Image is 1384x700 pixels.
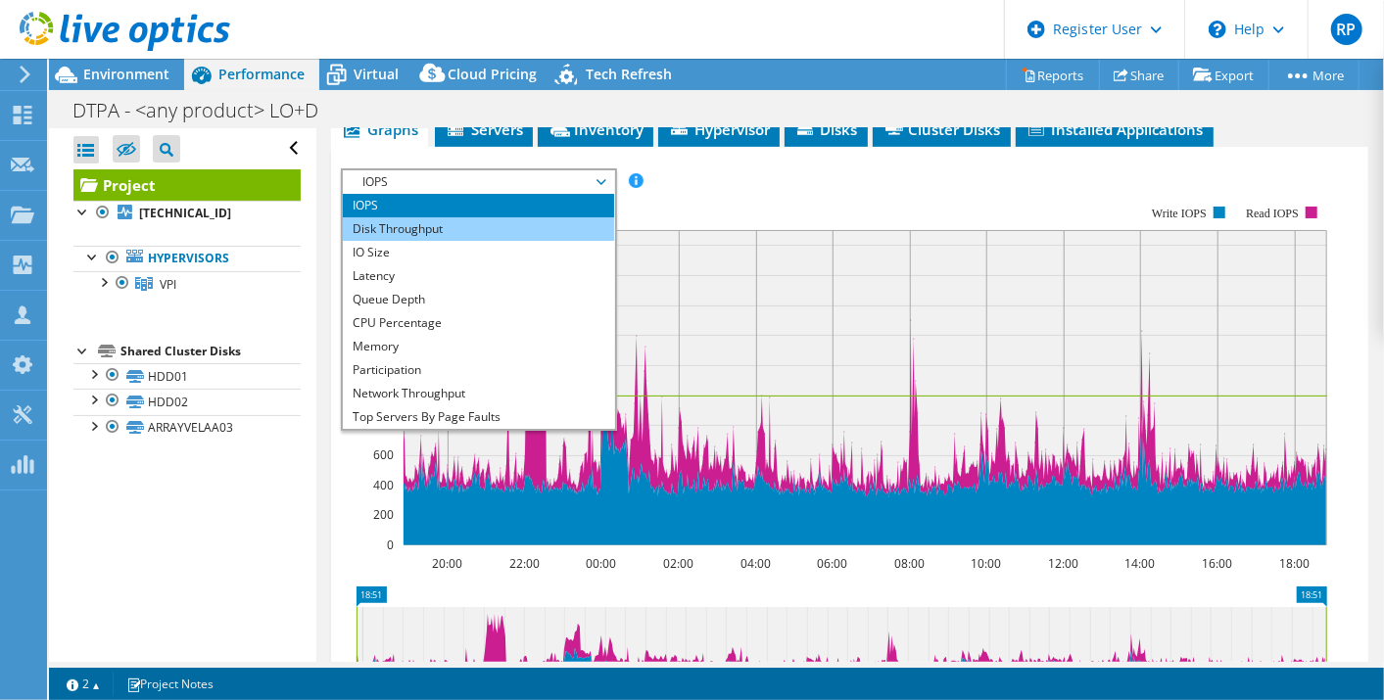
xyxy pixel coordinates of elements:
[73,363,301,389] a: HDD01
[448,65,537,83] span: Cloud Pricing
[548,119,644,139] span: Inventory
[740,555,771,572] text: 04:00
[373,446,394,463] text: 600
[139,205,231,221] b: [TECHNICAL_ID]
[1279,555,1310,572] text: 18:00
[1026,119,1204,139] span: Installed Applications
[343,241,614,264] li: IO Size
[668,119,770,139] span: Hypervisor
[1202,555,1232,572] text: 16:00
[883,119,1001,139] span: Cluster Disks
[343,264,614,288] li: Latency
[445,119,523,139] span: Servers
[1268,60,1360,90] a: More
[1246,207,1299,220] text: Read IOPS
[432,555,462,572] text: 20:00
[83,65,169,83] span: Environment
[1331,14,1362,45] span: RP
[373,506,394,523] text: 200
[1152,207,1207,220] text: Write IOPS
[1099,60,1179,90] a: Share
[120,340,301,363] div: Shared Cluster Disks
[218,65,305,83] span: Performance
[343,311,614,335] li: CPU Percentage
[343,217,614,241] li: Disk Throughput
[894,555,925,572] text: 08:00
[586,555,616,572] text: 00:00
[64,100,349,121] h1: DTPA - <any product> LO+D
[341,119,418,139] span: Graphs
[343,382,614,405] li: Network Throughput
[354,65,399,83] span: Virtual
[794,119,858,139] span: Disks
[586,65,672,83] span: Tech Refresh
[73,415,301,441] a: ARRAYVELAA03
[343,405,614,429] li: Top Servers By Page Faults
[1006,60,1100,90] a: Reports
[343,358,614,382] li: Participation
[1178,60,1269,90] a: Export
[73,271,301,297] a: VPI
[343,288,614,311] li: Queue Depth
[113,672,227,696] a: Project Notes
[387,537,394,553] text: 0
[343,194,614,217] li: IOPS
[160,276,176,293] span: VPI
[663,555,693,572] text: 02:00
[53,672,114,696] a: 2
[353,170,604,194] span: IOPS
[73,169,301,201] a: Project
[1209,21,1226,38] svg: \n
[817,555,847,572] text: 06:00
[73,389,301,414] a: HDD02
[971,555,1001,572] text: 10:00
[73,201,301,226] a: [TECHNICAL_ID]
[343,335,614,358] li: Memory
[509,555,540,572] text: 22:00
[1048,555,1078,572] text: 12:00
[73,246,301,271] a: Hypervisors
[373,477,394,493] text: 400
[1124,555,1155,572] text: 14:00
